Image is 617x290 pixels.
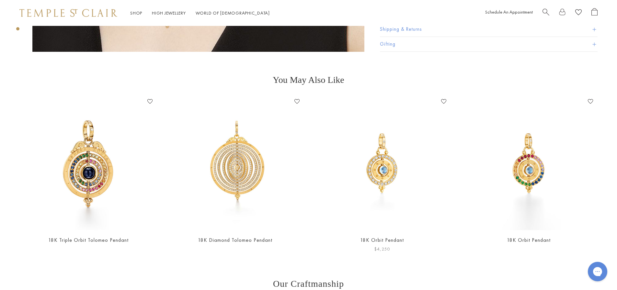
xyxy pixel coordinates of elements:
a: 18K Triple Orbit Tolomeo Pendant18K Triple Orbit Tolomeo Pendant [21,96,155,230]
a: 18K Diamond Tolomeo Pendant18K Diamond Tolomeo Pendant [168,96,302,230]
a: 18K Diamond Tolomeo Pendant [198,237,272,243]
button: Gifting [380,37,598,51]
a: 18K Orbit Pendant18K Orbit Pendant [315,96,449,230]
h3: Our Craftmanship [100,279,518,289]
h3: You May Also Like [26,75,591,85]
nav: Main navigation [130,9,270,17]
a: 18K Orbit Pendant [507,237,551,243]
div: Product gallery navigation [16,17,19,36]
img: 18K Diamond Tolomeo Pendant [168,96,302,230]
img: Temple St. Clair [19,9,117,17]
span: $4,250 [374,245,390,253]
a: View Wishlist [575,8,582,18]
img: P16474-3ORBIT [462,96,596,230]
a: P16474-3ORBITP16474-3ORBIT [462,96,596,230]
a: World of [DEMOGRAPHIC_DATA]World of [DEMOGRAPHIC_DATA] [196,10,270,16]
iframe: Gorgias live chat messenger [585,260,611,284]
a: High JewelleryHigh Jewellery [152,10,186,16]
a: Schedule An Appointment [485,9,533,15]
img: 18K Orbit Pendant [315,96,449,230]
a: Open Shopping Bag [591,8,598,18]
a: 18K Orbit Pendant [360,237,404,243]
a: ShopShop [130,10,142,16]
a: Search [543,8,549,18]
a: 18K Triple Orbit Tolomeo Pendant [48,237,129,243]
button: Shipping & Returns [380,22,598,37]
img: 18K Triple Orbit Tolomeo Pendant [21,96,155,230]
